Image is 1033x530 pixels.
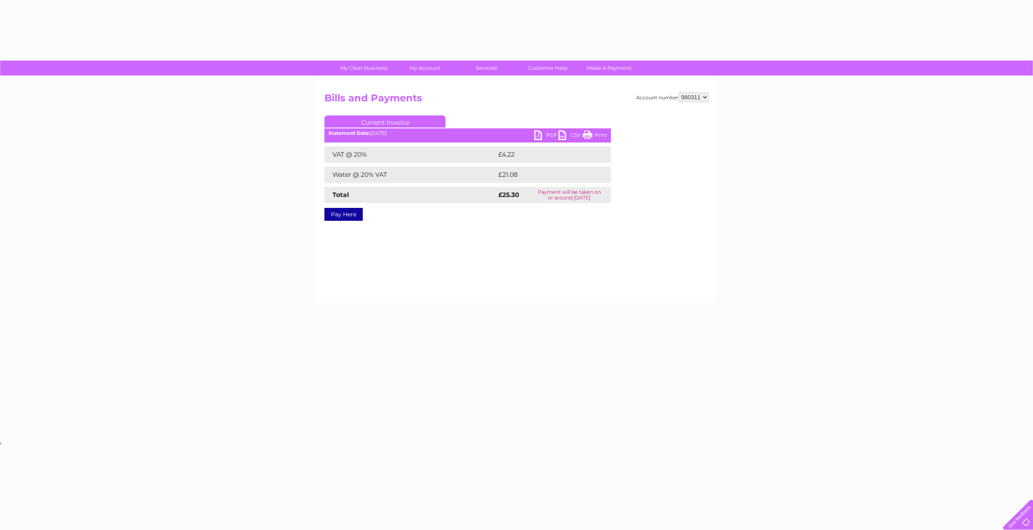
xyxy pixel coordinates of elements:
td: £4.22 [496,147,592,163]
div: [DATE] [324,130,611,136]
strong: Total [332,191,349,199]
strong: £25.30 [498,191,519,199]
td: VAT @ 20% [324,147,496,163]
h2: Bills and Payments [324,92,709,108]
td: £21.08 [496,167,594,183]
div: Account number [636,92,709,102]
a: My Clear Business [330,61,397,75]
a: Services [453,61,520,75]
a: Make A Payment [576,61,642,75]
a: Pay Here [324,208,363,221]
a: CSV [558,130,583,142]
a: Current Invoice [324,115,445,128]
a: Customer Help [514,61,581,75]
a: PDF [534,130,558,142]
td: Payment will be taken on or around [DATE] [527,187,611,203]
td: Water @ 20% VAT [324,167,496,183]
a: Print [583,130,607,142]
b: Statement Date: [328,130,370,136]
a: My Account [392,61,458,75]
